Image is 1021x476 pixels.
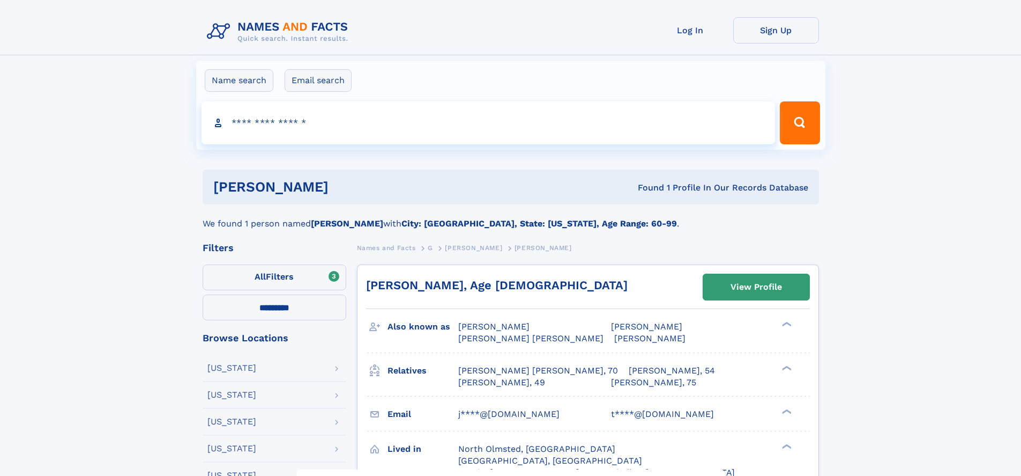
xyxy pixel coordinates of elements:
[207,418,256,426] div: [US_STATE]
[779,321,792,328] div: ❯
[458,377,545,389] a: [PERSON_NAME], 49
[203,204,819,230] div: We found 1 person named with .
[647,17,733,43] a: Log In
[203,333,346,343] div: Browse Locations
[779,364,792,371] div: ❯
[387,362,458,380] h3: Relatives
[203,265,346,290] label: Filters
[458,365,618,377] a: [PERSON_NAME] [PERSON_NAME], 70
[458,333,603,343] span: [PERSON_NAME] [PERSON_NAME]
[387,318,458,336] h3: Also known as
[703,274,809,300] a: View Profile
[202,101,776,144] input: search input
[779,408,792,415] div: ❯
[445,241,502,254] a: [PERSON_NAME]
[614,333,685,343] span: [PERSON_NAME]
[311,218,383,229] b: [PERSON_NAME]
[207,391,256,399] div: [US_STATE]
[387,405,458,423] h3: Email
[515,244,572,252] span: [PERSON_NAME]
[357,241,416,254] a: Names and Facts
[458,321,530,332] span: [PERSON_NAME]
[483,182,808,194] div: Found 1 Profile In Our Records Database
[458,456,642,466] span: [GEOGRAPHIC_DATA], [GEOGRAPHIC_DATA]
[285,69,352,92] label: Email search
[733,17,819,43] a: Sign Up
[207,364,256,372] div: [US_STATE]
[207,444,256,453] div: [US_STATE]
[255,272,266,282] span: All
[387,440,458,458] h3: Lived in
[428,241,433,254] a: G
[428,244,433,252] span: G
[780,101,819,144] button: Search Button
[213,180,483,194] h1: [PERSON_NAME]
[203,243,346,253] div: Filters
[401,218,677,229] b: City: [GEOGRAPHIC_DATA], State: [US_STATE], Age Range: 60-99
[203,17,357,46] img: Logo Names and Facts
[629,365,715,377] a: [PERSON_NAME], 54
[731,275,782,299] div: View Profile
[779,443,792,450] div: ❯
[205,69,273,92] label: Name search
[366,279,628,292] a: [PERSON_NAME], Age [DEMOGRAPHIC_DATA]
[458,444,615,454] span: North Olmsted, [GEOGRAPHIC_DATA]
[445,244,502,252] span: [PERSON_NAME]
[611,377,696,389] a: [PERSON_NAME], 75
[611,321,682,332] span: [PERSON_NAME]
